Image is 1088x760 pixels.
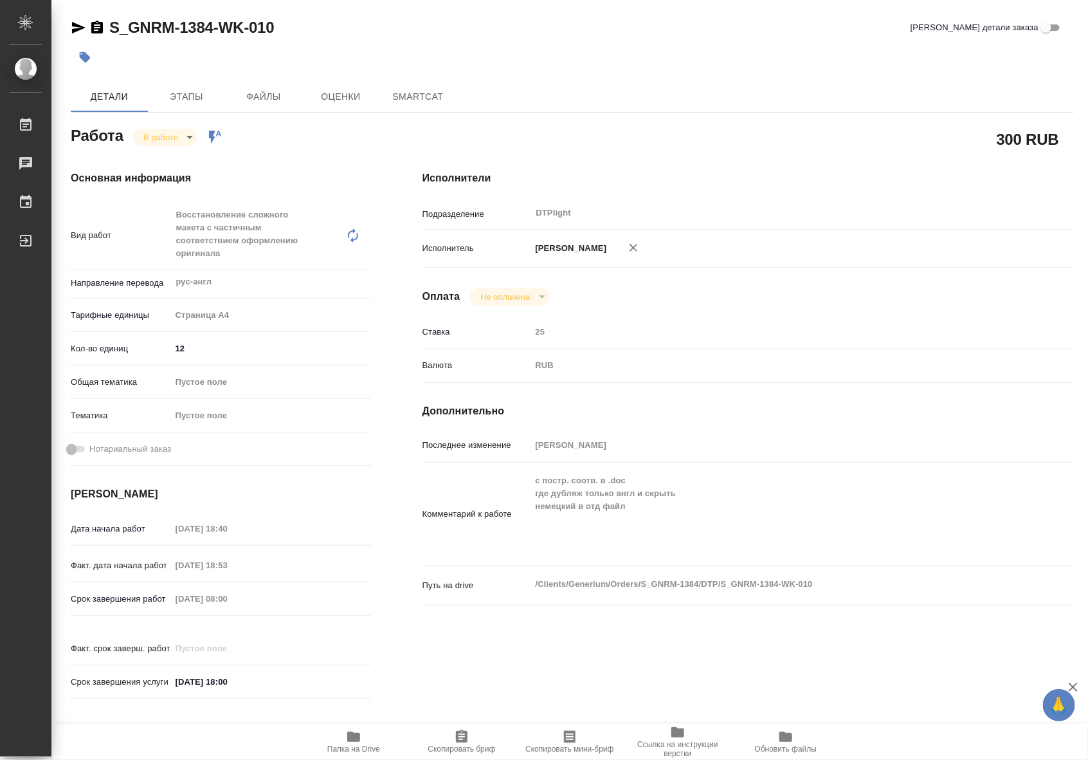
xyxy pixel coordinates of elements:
button: В работе [140,132,182,143]
p: Тарифные единицы [71,309,171,322]
div: Пустое поле [171,371,371,393]
div: Пустое поле [171,405,371,427]
p: Ставка [422,326,531,338]
h2: Работа [71,123,123,146]
button: Скопировать бриф [408,724,516,760]
button: Папка на Drive [300,724,408,760]
button: Ссылка на инструкции верстки [624,724,732,760]
h4: [PERSON_NAME] [71,487,371,502]
div: Пустое поле [176,376,356,389]
p: Срок завершения работ [71,593,171,606]
div: В работе [470,288,549,306]
span: Файлы [233,89,295,105]
input: Пустое поле [171,589,284,608]
div: В работе [133,129,197,146]
span: Оценки [310,89,372,105]
p: Последнее изменение [422,439,531,452]
input: Пустое поле [171,639,284,658]
p: Дата начала работ [71,523,171,535]
span: Скопировать бриф [428,745,495,754]
span: Детали [78,89,140,105]
p: Валюта [422,359,531,372]
span: SmartCat [387,89,449,105]
button: Удалить исполнителя [619,234,648,262]
button: Скопировать ссылку для ЯМессенджера [71,20,86,35]
p: Вид работ [71,229,171,242]
div: RUB [531,355,1020,376]
button: Скопировать ссылку [89,20,105,35]
input: ✎ Введи что-нибудь [171,339,371,358]
h4: Дополнительно [422,403,1074,419]
button: Не оплачена [476,292,534,302]
span: Ссылка на инструкции верстки [631,740,724,758]
span: Скопировать мини-бриф [525,745,613,754]
span: [PERSON_NAME] детали заказа [911,21,1038,34]
p: Подразделение [422,208,531,221]
p: Факт. дата начала работ [71,559,171,572]
button: 🙏 [1043,689,1075,721]
div: Пустое поле [176,409,356,422]
p: Тематика [71,409,171,422]
h4: Оплата [422,289,460,304]
input: ✎ Введи что-нибудь [171,672,284,691]
span: Этапы [156,89,217,105]
input: Пустое поле [171,556,284,575]
span: Нотариальный заказ [89,443,171,456]
input: Пустое поле [171,519,284,538]
h2: 300 RUB [997,128,1059,150]
p: Общая тематика [71,376,171,389]
h4: Основная информация [71,171,371,186]
span: Папка на Drive [327,745,380,754]
p: Направление перевода [71,277,171,290]
span: Обновить файлы [755,745,817,754]
button: Обновить файлы [732,724,840,760]
span: 🙏 [1048,692,1070,719]
div: Страница А4 [171,304,371,326]
input: Пустое поле [531,322,1020,341]
p: Исполнитель [422,242,531,255]
textarea: с постр. соотв. в .doc где дубляж только англ и скрыть немецкий в отд файл [531,470,1020,556]
p: Кол-во единиц [71,342,171,355]
input: Пустое поле [531,436,1020,454]
p: Факт. срок заверш. работ [71,642,171,655]
textarea: /Clients/Generium/Orders/S_GNRM-1384/DTP/S_GNRM-1384-WK-010 [531,573,1020,595]
button: Скопировать мини-бриф [516,724,624,760]
p: Срок завершения услуги [71,676,171,689]
a: S_GNRM-1384-WK-010 [109,19,274,36]
h4: Исполнители [422,171,1074,186]
p: Комментарий к работе [422,508,531,521]
button: Добавить тэг [71,43,99,71]
p: [PERSON_NAME] [531,242,607,255]
p: Путь на drive [422,579,531,592]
